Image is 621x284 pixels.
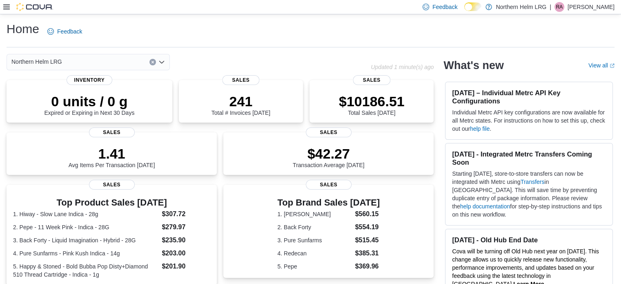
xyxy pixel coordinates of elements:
[89,180,135,190] span: Sales
[464,2,481,11] input: Dark Mode
[371,64,434,70] p: Updated 1 minute(s) ago
[353,75,390,85] span: Sales
[44,93,134,116] div: Expired or Expiring in Next 30 Days
[69,145,155,168] div: Avg Items Per Transaction [DATE]
[149,59,156,65] button: Clear input
[158,59,165,65] button: Open list of options
[13,236,158,244] dt: 3. Back Forty - Liquid Imagination - Hybrid - 28G
[67,75,112,85] span: Inventory
[277,249,352,257] dt: 4. Redecan
[306,180,352,190] span: Sales
[550,2,551,12] p: |
[432,3,457,11] span: Feedback
[452,150,606,166] h3: [DATE] - Integrated Metrc Transfers Coming Soon
[277,223,352,231] dt: 2. Back Forty
[355,235,380,245] dd: $515.45
[16,3,53,11] img: Cova
[452,236,606,244] h3: [DATE] - Old Hub End Date
[452,108,606,133] p: Individual Metrc API key configurations are now available for all Metrc states. For instructions ...
[293,145,365,162] p: $42.27
[11,57,62,67] span: Northern Helm LRG
[452,170,606,219] p: Starting [DATE], store-to-store transfers can now be integrated with Metrc using in [GEOGRAPHIC_D...
[588,62,614,69] a: View allExternal link
[339,93,405,116] div: Total Sales [DATE]
[162,262,210,271] dd: $201.90
[554,2,564,12] div: Rhiannon Adams
[89,127,135,137] span: Sales
[460,203,510,210] a: help documentation
[277,210,352,218] dt: 1. [PERSON_NAME]
[162,209,210,219] dd: $307.72
[44,23,85,40] a: Feedback
[57,27,82,36] span: Feedback
[13,223,158,231] dt: 2. Pepe - 11 Week Pink - Indica - 28G
[13,210,158,218] dt: 1. Hiway - Slow Lane Indica - 28g
[293,145,365,168] div: Transaction Average [DATE]
[277,198,380,208] h3: Top Brand Sales [DATE]
[452,89,606,105] h3: [DATE] – Individual Metrc API Key Configurations
[355,262,380,271] dd: $369.96
[355,209,380,219] dd: $560.15
[521,179,545,185] a: Transfers
[277,236,352,244] dt: 3. Pure Sunfarms
[610,63,614,68] svg: External link
[496,2,547,12] p: Northern Helm LRG
[13,198,210,208] h3: Top Product Sales [DATE]
[556,2,563,12] span: RA
[162,222,210,232] dd: $279.97
[211,93,270,116] div: Total # Invoices [DATE]
[306,127,352,137] span: Sales
[355,248,380,258] dd: $385.31
[162,248,210,258] dd: $203.00
[7,21,39,37] h1: Home
[443,59,503,72] h2: What's new
[13,262,158,279] dt: 5. Happy & Stoned - Bold Bubba Pop Disty+Diamond 510 Thread Cartridge - Indica - 1g
[44,93,134,110] p: 0 units / 0 g
[13,249,158,257] dt: 4. Pure Sunfarms - Pink Kush Indica - 14g
[277,262,352,271] dt: 5. Pepe
[355,222,380,232] dd: $554.19
[69,145,155,162] p: 1.41
[568,2,614,12] p: [PERSON_NAME]
[211,93,270,110] p: 241
[470,125,490,132] a: help file
[162,235,210,245] dd: $235.90
[339,93,405,110] p: $10186.51
[222,75,259,85] span: Sales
